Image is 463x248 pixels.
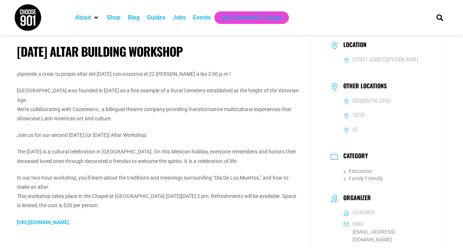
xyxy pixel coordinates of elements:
p: In our two-hour workshop, you’ll learn about the traditions and meanings surrounding “Dia De Los ... [17,173,299,210]
p: ¡Aprende a crear tu propio altar del [DATE] con nosotros el 22 [PERSON_NAME] a las 2:00 p.m.! [17,70,299,79]
h6: Eventbrite [352,209,375,216]
h3: Other Locations [340,82,387,91]
p: The [DATE] is a cultural celebration in [GEOGRAPHIC_DATA]. On this Mexican holiday, everyone reme... [17,147,299,166]
h3: Category [340,152,368,161]
p: Join us for our second [DATE] (or [DATE]) Altar Workshop. [17,131,299,140]
h6: 38104 [352,111,365,118]
a: Family Friendly [344,176,383,181]
h6: US [352,126,357,132]
h6: Email [352,220,364,227]
h6: [GEOGRAPHIC_DATA] [352,97,391,104]
div: About [71,11,103,24]
h3: Organizer [340,194,371,203]
h3: Location [340,41,366,50]
a: Blog [128,13,140,22]
h1: [DATE] Altar Building Workshop [17,44,299,59]
h6: [STREET_ADDRESS][PERSON_NAME] [352,56,418,63]
a: Guides [147,13,165,22]
a: [URL][DOMAIN_NAME] [17,219,69,225]
a: Get Choose901 Emails [222,13,281,22]
nav: Main nav [71,11,424,24]
a: About [75,13,91,22]
a: [EMAIL_ADDRESS][DOMAIN_NAME] [344,228,426,244]
a: Education [344,168,372,174]
p: [GEOGRAPHIC_DATA] was founded in [DATE] as a fine example of a Rural Cemetery established at the ... [17,86,299,123]
a: Events [193,13,211,22]
a: Jobs [173,13,186,22]
a: Shop [107,13,120,22]
div: Search [434,11,446,24]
